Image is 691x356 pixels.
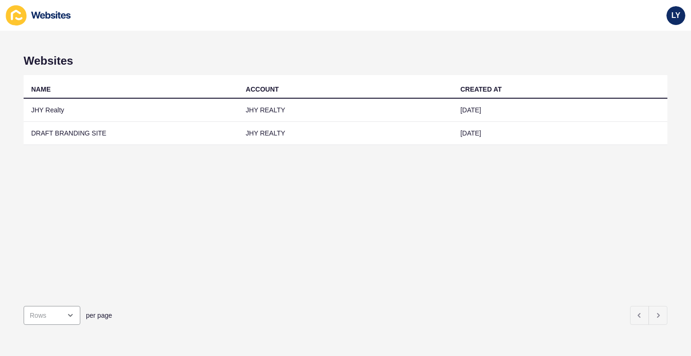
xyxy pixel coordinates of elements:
td: JHY REALTY [238,122,452,145]
div: open menu [24,306,80,325]
div: NAME [31,85,51,94]
div: CREATED AT [461,85,502,94]
td: JHY Realty [24,99,238,122]
td: JHY REALTY [238,99,452,122]
span: LY [672,11,681,20]
td: [DATE] [453,99,667,122]
td: [DATE] [453,122,667,145]
div: ACCOUNT [246,85,279,94]
td: DRAFT BRANDING SITE [24,122,238,145]
span: per page [86,311,112,320]
h1: Websites [24,54,667,68]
